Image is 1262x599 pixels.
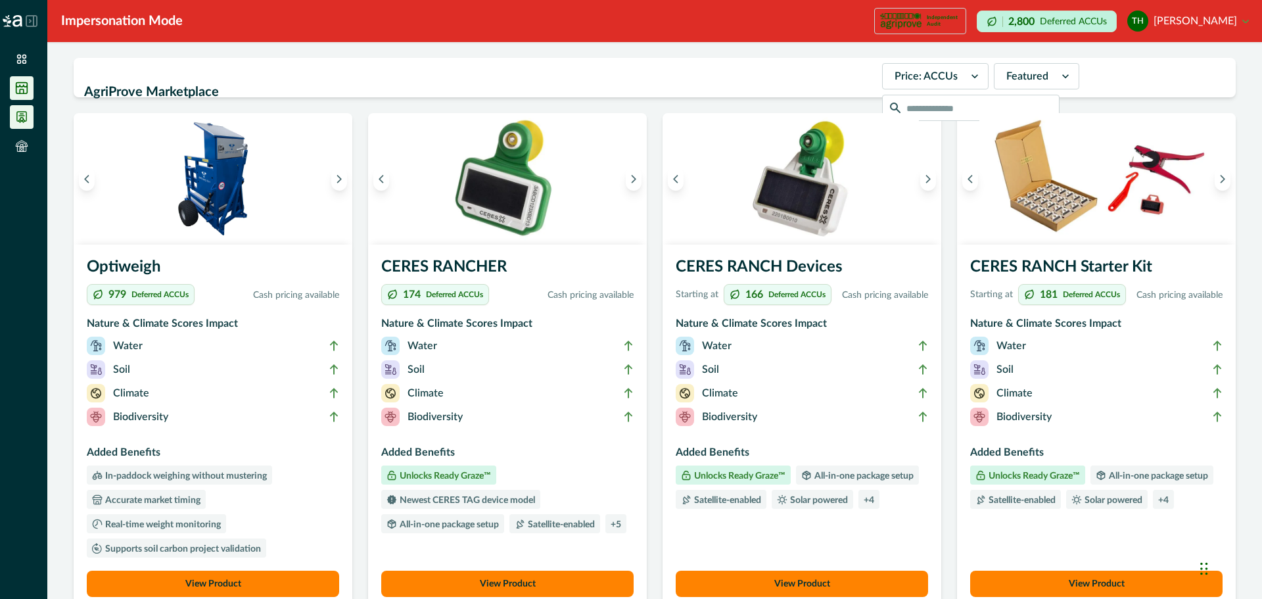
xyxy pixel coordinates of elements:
[381,316,634,337] h3: Nature & Climate Scores Impact
[1127,5,1249,37] button: toby hedgeland[PERSON_NAME]
[663,113,941,245] img: A single CERES RANCH device
[131,291,189,299] p: Deferred ACCUs
[79,167,95,191] button: Previous image
[108,289,126,300] p: 979
[1200,549,1208,588] div: Drag
[397,471,491,481] p: Unlocks Ready Graze™
[1106,471,1208,481] p: All-in-one package setup
[864,496,874,505] p: + 4
[702,409,757,425] p: Biodiversity
[920,167,936,191] button: Next image
[494,289,634,302] p: Cash pricing available
[676,444,928,466] h3: Added Benefits
[373,167,389,191] button: Previous image
[1196,536,1262,599] iframe: Chat Widget
[611,520,621,529] p: + 5
[691,496,761,505] p: Satellite-enabled
[84,80,874,105] h2: AgriProve Marketplace
[103,544,261,554] p: Supports soil carbon project validation
[837,289,928,302] p: Cash pricing available
[812,471,914,481] p: All-in-one package setup
[970,444,1223,466] h3: Added Benefits
[200,289,339,302] p: Cash pricing available
[970,571,1223,597] button: View Product
[1215,167,1230,191] button: Next image
[962,167,978,191] button: Previous image
[1131,289,1223,302] p: Cash pricing available
[103,520,221,529] p: Real-time weight monitoring
[668,167,684,191] button: Previous image
[87,571,339,597] button: View Product
[986,471,1080,481] p: Unlocks Ready Graze™
[381,444,634,466] h3: Added Benefits
[113,362,130,377] p: Soil
[957,113,1236,245] img: A CERES RANCH starter kit
[1040,16,1107,26] p: Deferred ACCUs
[397,496,535,505] p: Newest CERES TAG device model
[381,571,634,597] button: View Product
[676,288,718,302] p: Starting at
[1008,16,1035,27] p: 2,800
[970,255,1223,284] h3: CERES RANCH Starter Kit
[525,520,595,529] p: Satellite-enabled
[1082,496,1142,505] p: Solar powered
[408,338,437,354] p: Water
[61,11,183,31] div: Impersonation Mode
[368,113,647,245] img: A single CERES RANCHER device
[1040,289,1058,300] p: 181
[403,289,421,300] p: 174
[331,167,347,191] button: Next image
[996,338,1026,354] p: Water
[691,471,785,481] p: Unlocks Ready Graze™
[986,496,1056,505] p: Satellite-enabled
[702,338,732,354] p: Water
[113,409,168,425] p: Biodiversity
[408,385,444,401] p: Climate
[87,444,339,466] h3: Added Benefits
[381,255,634,284] h3: CERES RANCHER
[927,14,960,28] p: Independent Audit
[397,520,499,529] p: All-in-one package setup
[996,409,1052,425] p: Biodiversity
[626,167,642,191] button: Next image
[702,385,738,401] p: Climate
[3,15,22,27] img: Logo
[970,288,1013,302] p: Starting at
[996,362,1014,377] p: Soil
[702,362,719,377] p: Soil
[426,291,483,299] p: Deferred ACCUs
[87,316,339,337] h3: Nature & Climate Scores Impact
[745,289,763,300] p: 166
[996,385,1033,401] p: Climate
[408,362,425,377] p: Soil
[74,113,352,245] img: An Optiweigh unit
[1063,291,1120,299] p: Deferred ACCUs
[880,11,922,32] img: certification logo
[1158,496,1169,505] p: + 4
[113,338,143,354] p: Water
[676,255,928,284] h3: CERES RANCH Devices
[874,8,966,34] button: certification logoIndependent Audit
[103,471,267,481] p: In-paddock weighing without mustering
[787,496,848,505] p: Solar powered
[676,316,928,337] h3: Nature & Climate Scores Impact
[87,255,339,284] h3: Optiweigh
[103,496,200,505] p: Accurate market timing
[113,385,149,401] p: Climate
[408,409,463,425] p: Biodiversity
[676,571,928,597] button: View Product
[970,316,1223,337] h3: Nature & Climate Scores Impact
[768,291,826,299] p: Deferred ACCUs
